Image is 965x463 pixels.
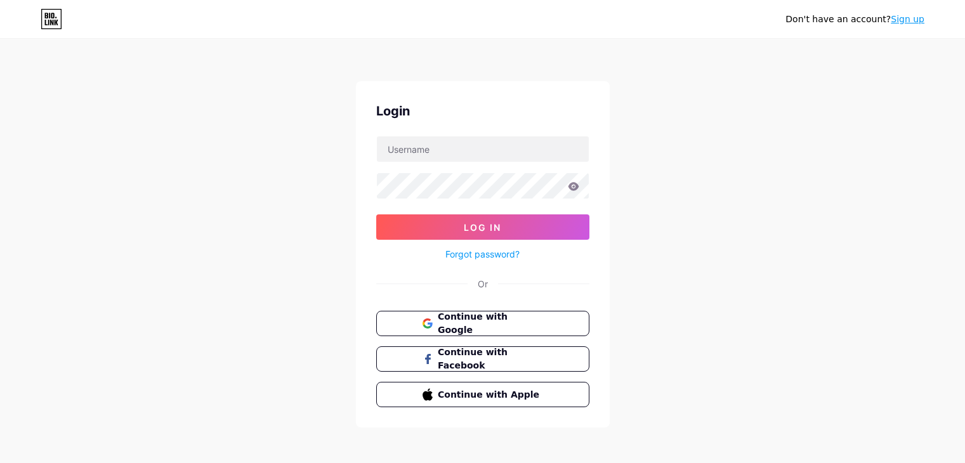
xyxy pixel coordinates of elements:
[376,382,589,407] button: Continue with Apple
[376,311,589,336] button: Continue with Google
[438,388,542,401] span: Continue with Apple
[445,247,520,261] a: Forgot password?
[478,277,488,290] div: Or
[438,310,542,337] span: Continue with Google
[376,101,589,121] div: Login
[376,346,589,372] button: Continue with Facebook
[785,13,924,26] div: Don't have an account?
[376,214,589,240] button: Log In
[464,222,501,233] span: Log In
[377,136,589,162] input: Username
[891,14,924,24] a: Sign up
[438,346,542,372] span: Continue with Facebook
